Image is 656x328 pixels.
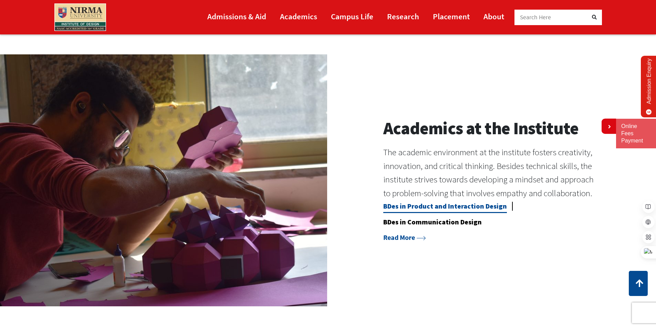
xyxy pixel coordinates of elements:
a: About [483,9,504,24]
h2: Academics at the Institute [383,118,601,139]
a: Academics [280,9,317,24]
span: Search Here [520,13,551,21]
a: Admissions & Aid [207,9,266,24]
p: The academic environment at the institute fosters creativity, innovation, and critical thinking. ... [383,146,601,200]
a: Read More [383,233,426,242]
a: BDes in Product and Interaction Design [383,202,507,213]
a: BDes in Communication Design [383,218,482,229]
a: Online Fees Payment [621,123,651,144]
a: Research [387,9,419,24]
img: main_logo [54,3,106,31]
a: Placement [433,9,470,24]
a: Campus Life [331,9,373,24]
